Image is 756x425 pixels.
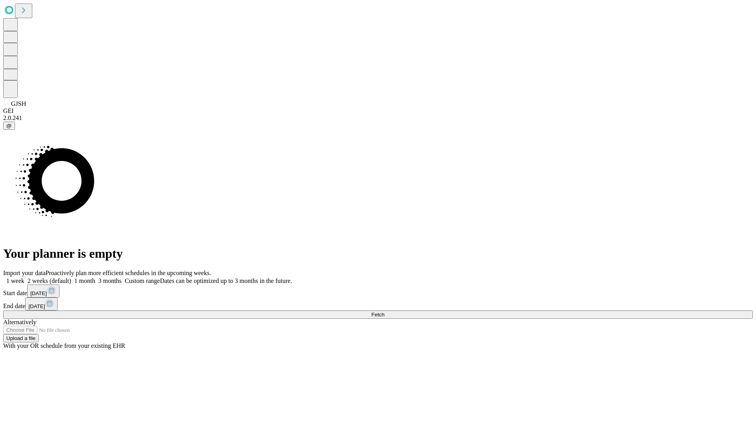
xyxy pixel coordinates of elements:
span: GJSH [11,100,26,107]
h1: Your planner is empty [3,246,753,261]
button: @ [3,122,15,130]
button: Fetch [3,310,753,319]
span: 1 month [74,277,95,284]
span: [DATE] [28,303,45,309]
span: @ [6,123,12,129]
span: Import your data [3,270,46,276]
span: Fetch [371,312,384,318]
div: GEI [3,107,753,115]
button: [DATE] [25,297,57,310]
span: Alternatively [3,319,36,325]
span: 3 months [98,277,122,284]
span: Custom range [125,277,160,284]
button: [DATE] [27,285,59,297]
span: Proactively plan more efficient schedules in the upcoming weeks. [46,270,211,276]
div: End date [3,297,753,310]
span: [DATE] [30,290,47,296]
div: Start date [3,285,753,297]
span: 1 week [6,277,24,284]
button: Upload a file [3,334,39,342]
span: 2 weeks (default) [28,277,71,284]
span: With your OR schedule from your existing EHR [3,342,125,349]
span: Dates can be optimized up to 3 months in the future. [160,277,292,284]
div: 2.0.241 [3,115,753,122]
